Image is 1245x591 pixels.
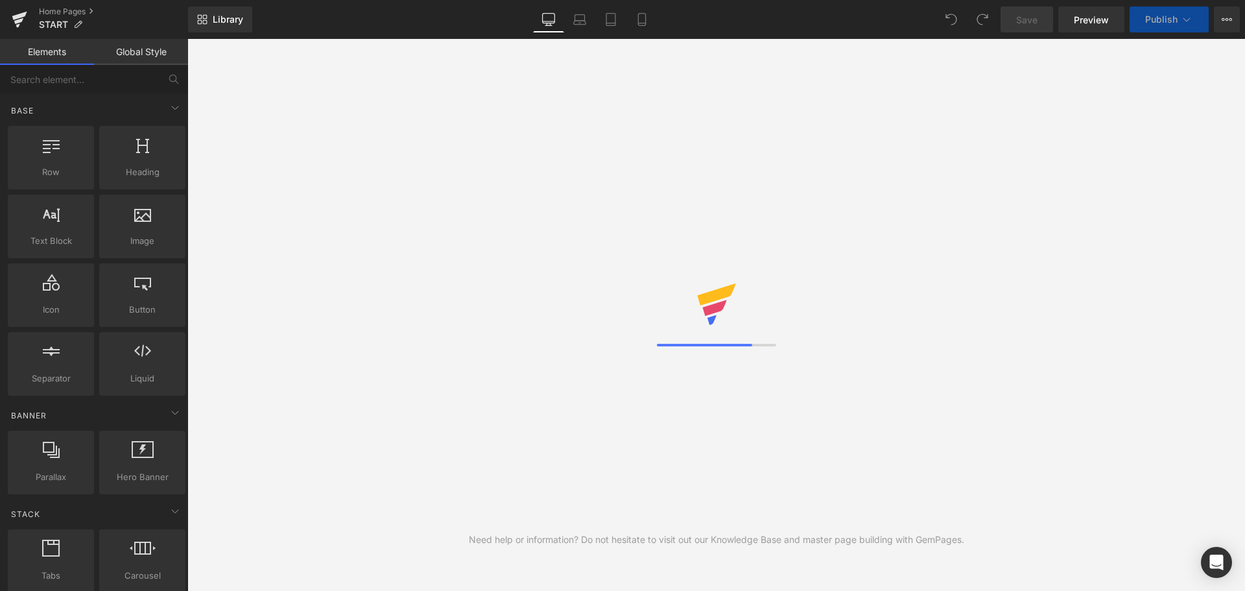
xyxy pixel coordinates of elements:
a: Mobile [626,6,658,32]
span: Publish [1145,14,1178,25]
span: Parallax [12,470,90,484]
a: Preview [1058,6,1124,32]
span: Row [12,165,90,179]
span: Button [103,303,182,317]
span: Icon [12,303,90,317]
a: Desktop [533,6,564,32]
span: Tabs [12,569,90,583]
div: Open Intercom Messenger [1201,547,1232,578]
span: Hero Banner [103,470,182,484]
span: Image [103,234,182,248]
button: Publish [1130,6,1209,32]
span: Base [10,104,35,117]
span: Banner [10,409,48,422]
button: More [1214,6,1240,32]
button: Undo [938,6,964,32]
button: Redo [969,6,995,32]
span: Stack [10,508,41,520]
span: Liquid [103,372,182,385]
span: Text Block [12,234,90,248]
div: Need help or information? Do not hesitate to visit out our Knowledge Base and master page buildin... [469,533,964,547]
span: Save [1016,13,1037,27]
a: Global Style [94,39,188,65]
a: New Library [188,6,252,32]
a: Laptop [564,6,595,32]
span: Preview [1074,13,1109,27]
a: Tablet [595,6,626,32]
span: Separator [12,372,90,385]
span: Library [213,14,243,25]
span: Heading [103,165,182,179]
span: Carousel [103,569,182,583]
a: Home Pages [39,6,188,17]
span: START [39,19,68,30]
